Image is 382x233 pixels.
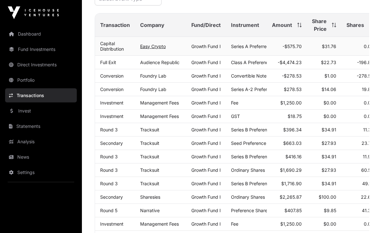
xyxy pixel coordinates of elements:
a: Growth Fund I [191,127,221,133]
a: Round 3 [100,181,118,187]
span: Preference Shares [231,208,270,213]
span: 0.00 [364,44,374,49]
span: $0.00 [323,100,336,106]
a: Direct Investments [5,58,77,72]
span: $0.00 [323,114,336,119]
span: Series A-2 Preferred Stock [231,87,288,92]
a: Growth Fund I [191,195,221,200]
span: $9.85 [324,208,336,213]
a: Round 3 [100,154,118,160]
a: Invest [5,104,77,118]
span: -278.53 [357,73,374,79]
a: Growth Fund I [191,168,221,173]
a: Secondary [100,195,123,200]
a: Growth Fund I [191,221,221,227]
a: Transactions [5,88,77,103]
a: Investment [100,221,123,227]
a: Investment [100,114,123,119]
a: Growth Fund I [191,87,221,92]
span: Convertible Note ([DATE]) [231,73,286,79]
span: $14.06 [322,87,336,92]
a: Full Exit [100,60,116,65]
span: Company [140,21,164,29]
a: Round 5 [100,208,117,213]
td: $407.85 [267,204,307,218]
span: Seed Preference Shares [231,141,282,146]
a: Conversion [100,87,123,92]
a: Easy Crypto [140,44,166,49]
span: $0.00 [323,221,336,227]
a: News [5,150,77,164]
span: 49.18 [362,181,374,187]
span: $22.73 [321,60,336,65]
a: Narrative [140,208,160,213]
span: $31.76 [322,44,336,49]
a: Tracksuit [140,141,159,146]
td: $416.16 [267,150,307,164]
span: 19.80 [362,87,374,92]
span: Fee [231,100,238,106]
span: 0.00 [364,114,374,119]
a: Investment [100,100,123,106]
td: $396.34 [267,123,307,137]
span: GST [231,114,240,119]
td: $2,265.87 [267,191,307,204]
span: Amount [272,21,292,29]
span: Shares [346,21,364,29]
span: 11.35 [363,127,374,133]
a: Growth Fund I [191,60,221,65]
span: 22.66 [361,195,374,200]
a: Settings [5,165,77,179]
a: Growth Fund I [191,73,221,79]
span: Share Price [312,18,327,33]
a: Foundry Lab [140,73,166,79]
span: Transaction [100,21,130,29]
span: Ordinary Shares [231,168,265,173]
a: Statements [5,119,77,133]
a: Growth Fund I [191,44,221,49]
a: Fund Investments [5,42,77,56]
td: -$278.53 [267,70,307,83]
a: Portfolio [5,73,77,87]
a: Capital Distribution [100,41,124,52]
span: Fee [231,221,238,227]
span: $34.91 [322,127,336,133]
a: Growth Fund I [191,114,221,119]
a: Foundry Lab [140,87,166,92]
span: $1.00 [324,73,336,79]
span: Instrument [231,21,259,29]
span: $34.91 [322,154,336,160]
p: Management Fees [140,114,181,119]
td: $1,716.90 [267,177,307,191]
a: Growth Fund I [191,154,221,160]
div: Chat Widget [350,202,382,233]
a: Conversion [100,73,123,79]
a: Round 3 [100,127,118,133]
a: Tracksuit [140,154,159,160]
span: Fund/Direct [191,21,221,29]
span: $34.91 [322,181,336,187]
td: $278.53 [267,83,307,96]
p: Management Fees [140,100,181,106]
span: $27.93 [322,141,336,146]
td: $1,690.29 [267,164,307,177]
a: Audience Republic [140,60,179,65]
span: Ordinary Shares [231,195,265,200]
span: $100.00 [319,195,336,200]
a: Dashboard [5,27,77,41]
td: -$4,474.23 [267,56,307,70]
a: Growth Fund I [191,181,221,187]
a: Tracksuit [140,181,159,187]
a: Analysis [5,135,77,149]
img: Icehouse Ventures Logo [8,6,59,19]
span: 60.52 [361,168,374,173]
td: -$575.70 [267,37,307,56]
a: Round 3 [100,168,118,173]
span: Class A Preference Shares [231,60,287,65]
span: 11.92 [363,154,374,160]
span: $27.93 [322,168,336,173]
span: Series A Preferred Share [231,44,283,49]
span: 0.00 [364,100,374,106]
td: $663.03 [267,137,307,150]
span: Series B Preference Shares [231,181,288,187]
